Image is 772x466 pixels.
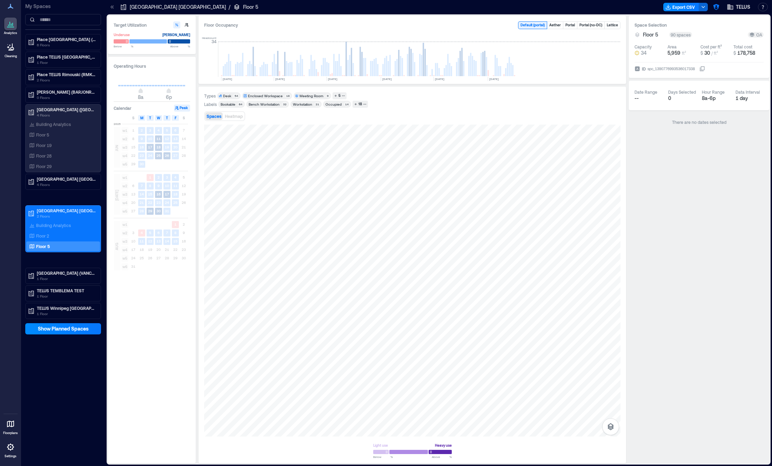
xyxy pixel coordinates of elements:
[736,89,760,95] div: Data Interval
[173,145,177,149] text: 20
[149,184,151,188] text: 8
[373,455,393,459] span: Below %
[156,137,161,141] text: 11
[432,455,452,459] span: Above %
[223,77,232,81] text: [DATE]
[635,89,657,95] div: Date Range
[156,209,161,213] text: 30
[149,115,151,121] span: T
[25,323,101,334] button: Show Planned Spaces
[249,102,280,107] div: Bench Workstation
[37,54,96,60] p: Place TELUS [GEOGRAPHIC_DATA] (QUBCPQXG)
[165,239,169,243] text: 14
[114,243,120,250] span: AUG
[643,31,658,38] span: Floor 5
[435,442,452,449] div: Heavy use
[174,105,190,112] button: Peak
[635,95,639,101] span: --
[141,137,143,141] text: 9
[643,31,666,38] button: Floor 5
[148,200,152,205] text: 22
[204,101,217,107] div: Labels
[37,36,96,42] p: Place [GEOGRAPHIC_DATA] (MTRLPQGL)
[140,239,144,243] text: 11
[148,192,152,196] text: 15
[174,231,176,235] text: 8
[37,95,96,100] p: 0 Floors
[229,4,230,11] p: /
[37,112,96,118] p: 4 Floors
[325,94,330,98] div: 9
[132,115,134,121] span: S
[663,3,699,11] button: Export CSV
[702,89,725,95] div: Hour Range
[130,4,226,11] p: [GEOGRAPHIC_DATA] [GEOGRAPHIC_DATA]
[165,192,169,196] text: 17
[166,94,172,100] span: 6p
[173,153,177,158] text: 27
[36,142,52,148] p: Floor 19
[221,102,235,107] div: Bookable
[704,50,710,56] span: 30
[435,77,444,81] text: [DATE]
[166,175,168,179] text: 3
[162,31,190,38] div: [PERSON_NAME]
[353,101,368,108] button: 18
[733,51,736,55] span: $
[668,89,696,95] div: Days Selected
[173,200,177,205] text: 25
[547,22,563,29] button: Aether
[38,325,89,332] span: Show Planned Spaces
[333,92,347,99] button: 5
[156,192,161,196] text: 16
[165,145,169,149] text: 19
[337,93,342,99] div: 5
[3,431,18,435] p: Floorplans
[183,115,185,121] span: S
[173,192,177,196] text: 18
[156,200,161,205] text: 23
[207,114,221,119] span: Spaces
[148,153,152,158] text: 24
[285,94,291,98] div: 18
[121,255,128,262] span: w5
[141,231,143,235] text: 4
[700,49,731,56] button: $ 30 / ft²
[165,209,169,213] text: 31
[518,22,547,29] button: Default (portal)
[204,21,512,29] div: Floor Occupancy
[25,3,101,10] p: My Spaces
[121,135,128,142] span: w2
[382,77,392,81] text: [DATE]
[373,442,388,449] div: Light use
[733,44,752,49] div: Total cost
[149,231,151,235] text: 5
[563,22,577,29] button: Portal
[668,95,696,102] div: 0
[36,153,52,159] p: Floor 28
[700,51,703,55] span: $
[114,122,121,126] span: 2025
[140,162,144,166] text: 30
[157,231,160,235] text: 6
[140,153,144,158] text: 23
[36,233,49,239] p: Floor 2
[148,209,152,213] text: 29
[114,190,120,201] span: [DATE]
[138,94,143,100] span: 8a
[293,102,312,107] div: Workstation
[204,93,216,99] div: Types
[121,191,128,198] span: w3
[156,239,161,243] text: 13
[37,42,96,48] p: 6 Floors
[237,102,243,106] div: 64
[37,293,96,299] p: 1 Floor
[121,152,128,159] span: w4
[156,145,161,149] text: 18
[148,145,152,149] text: 17
[175,115,176,121] span: F
[157,175,160,179] text: 2
[314,102,320,106] div: 21
[5,454,16,458] p: Settings
[140,115,143,121] span: M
